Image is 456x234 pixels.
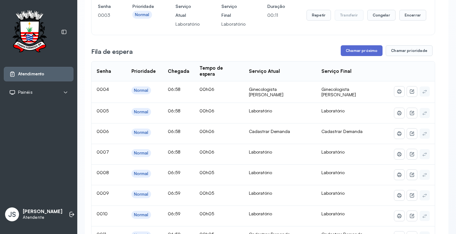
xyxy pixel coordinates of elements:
div: Normal [134,192,149,197]
span: Laboratório [321,190,345,196]
div: Laboratório [249,149,311,155]
button: Chamar próximo [341,45,383,56]
div: Laboratório [249,211,311,217]
div: Prioridade [131,68,156,74]
span: 0010 [97,211,108,216]
span: Ginecologista [PERSON_NAME] [321,86,356,98]
h3: Fila de espera [91,47,133,56]
div: Normal [134,212,149,218]
div: Serviço Final [321,68,351,74]
span: 0005 [97,108,109,113]
span: 06:58 [168,86,180,92]
span: Laboratório [321,211,345,216]
span: 06:59 [168,170,180,175]
button: Transferir [335,10,364,21]
span: 00h06 [199,108,214,113]
span: 00h06 [199,129,214,134]
span: 06:58 [168,149,180,155]
div: Laboratório [249,190,311,196]
span: 06:58 [168,129,180,134]
img: Logotipo do estabelecimento [7,10,52,54]
h4: Senha [98,2,111,11]
div: Laboratório [249,170,311,175]
div: Normal [134,88,149,93]
span: Laboratório [321,108,345,113]
div: Ginecologista [PERSON_NAME] [249,86,311,98]
h4: Prioridade [132,2,154,11]
p: [PERSON_NAME] [23,209,62,215]
div: Tempo de espera [199,65,239,77]
span: Atendimento [18,71,44,77]
h4: Serviço Final [221,2,246,20]
span: 00h06 [199,149,214,155]
div: Normal [134,150,149,156]
span: 06:59 [168,190,180,196]
div: Normal [134,171,149,176]
span: 0007 [97,149,109,155]
span: 00h05 [199,211,214,216]
p: Laboratório [175,20,200,28]
span: 0006 [97,129,109,134]
span: 00h05 [199,190,214,196]
div: Chegada [168,68,189,74]
span: 00h06 [199,86,214,92]
span: 0009 [97,190,109,196]
button: Chamar prioridade [386,45,433,56]
div: Normal [134,109,149,115]
span: 0004 [97,86,109,92]
span: Painéis [18,90,33,95]
span: Laboratório [321,170,345,175]
p: 0003 [98,11,111,20]
div: Cadastrar Demanda [249,129,311,134]
span: 06:58 [168,108,180,113]
p: Atendente [23,215,62,220]
div: Serviço Atual [249,68,280,74]
button: Repetir [307,10,331,21]
span: Cadastrar Demanda [321,129,363,134]
a: Atendimento [9,71,68,77]
div: Senha [97,68,111,74]
span: 0008 [97,170,109,175]
h4: Duração [267,2,285,11]
button: Encerrar [399,10,426,21]
span: 06:59 [168,211,180,216]
div: Normal [134,130,149,135]
div: Normal [135,12,149,17]
button: Congelar [367,10,396,21]
div: Laboratório [249,108,311,114]
p: Laboratório [221,20,246,28]
span: Laboratório [321,149,345,155]
h4: Serviço Atual [175,2,200,20]
p: 00:11 [267,11,285,20]
span: 00h05 [199,170,214,175]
